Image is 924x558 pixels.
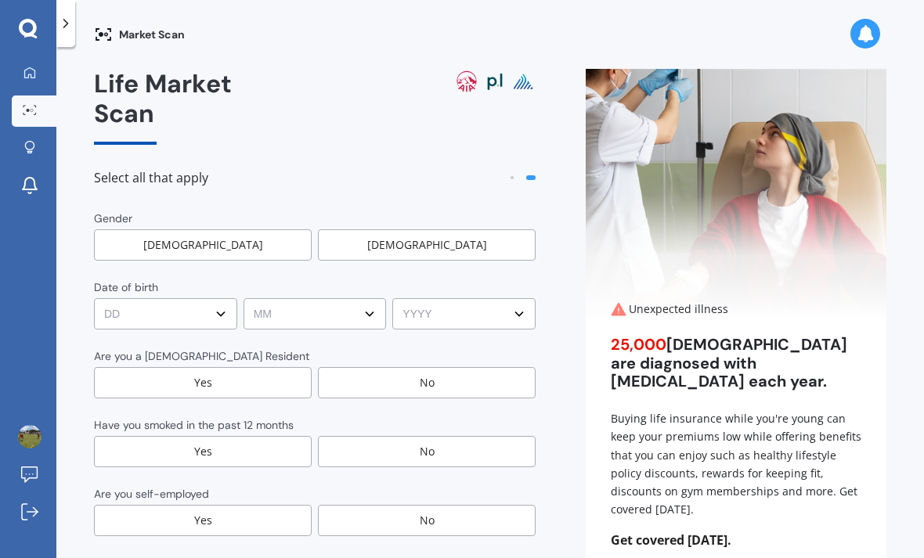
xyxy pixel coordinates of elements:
img: partners life logo [482,69,507,94]
div: Yes [94,505,312,536]
div: Are you self-employed [94,486,209,502]
img: aia logo [454,69,479,94]
span: 25,000 [611,334,666,355]
div: Have you smoked in the past 12 months [94,417,294,433]
div: Date of birth [94,279,158,295]
div: [DEMOGRAPHIC_DATA] [318,229,536,261]
span: Select all that apply [94,170,208,185]
span: Get covered [DATE]. [586,532,886,548]
div: Gender [94,211,132,226]
div: Yes [94,436,312,467]
div: [DEMOGRAPHIC_DATA] [94,229,312,261]
span: Life Market Scan [94,69,298,129]
div: Yes [94,367,312,398]
img: ACg8ocLrb2fiMR7s_jjVTFyKpSvDabSA0oqK7W57N2Mg3B4QYMTmeQY=s96-c [18,425,42,448]
div: Buying life insurance while you're young can keep your premiums low while offering benefits that ... [611,409,861,518]
div: Unexpected illness [611,301,861,317]
img: Unexpected illness [586,69,886,319]
div: [DEMOGRAPHIC_DATA] are diagnosed with [MEDICAL_DATA] each year. [611,336,861,391]
div: Are you a [DEMOGRAPHIC_DATA] Resident [94,348,309,364]
div: Market Scan [94,25,185,44]
div: No [318,367,536,398]
img: pinnacle life logo [511,69,536,94]
div: No [318,505,536,536]
div: No [318,436,536,467]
